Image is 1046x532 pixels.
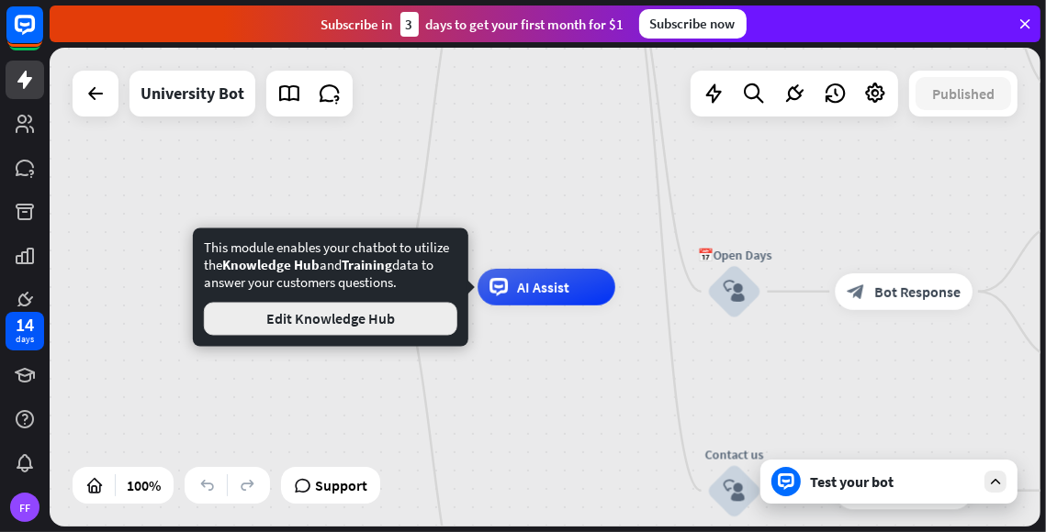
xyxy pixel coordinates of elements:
i: block_bot_response [847,283,865,301]
div: University Bot [141,71,244,116]
div: 100% [121,471,166,500]
div: Subscribe in days to get your first month for $1 [321,12,624,37]
div: days [16,333,34,346]
div: Subscribe now [639,9,747,39]
div: Test your bot [810,472,975,491]
div: 3 [400,12,419,37]
i: block_user_input [724,480,746,502]
span: Bot Response [874,283,961,301]
span: Training [342,257,392,274]
a: 14 days [6,312,44,350]
i: block_user_input [724,281,746,303]
button: Edit Knowledge Hub [204,303,457,336]
div: 14 [16,316,34,333]
button: Published [916,77,1011,110]
span: AI Assist [517,278,569,296]
button: Open LiveChat chat widget [15,7,70,62]
span: Knowledge Hub [222,257,320,274]
div: Contact us [680,445,790,463]
div: This module enables your chatbot to utilize the and data to answer your customers questions. [204,239,457,336]
div: 📅Open Days [680,246,790,264]
span: Support [315,471,367,500]
div: FF [10,493,39,522]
